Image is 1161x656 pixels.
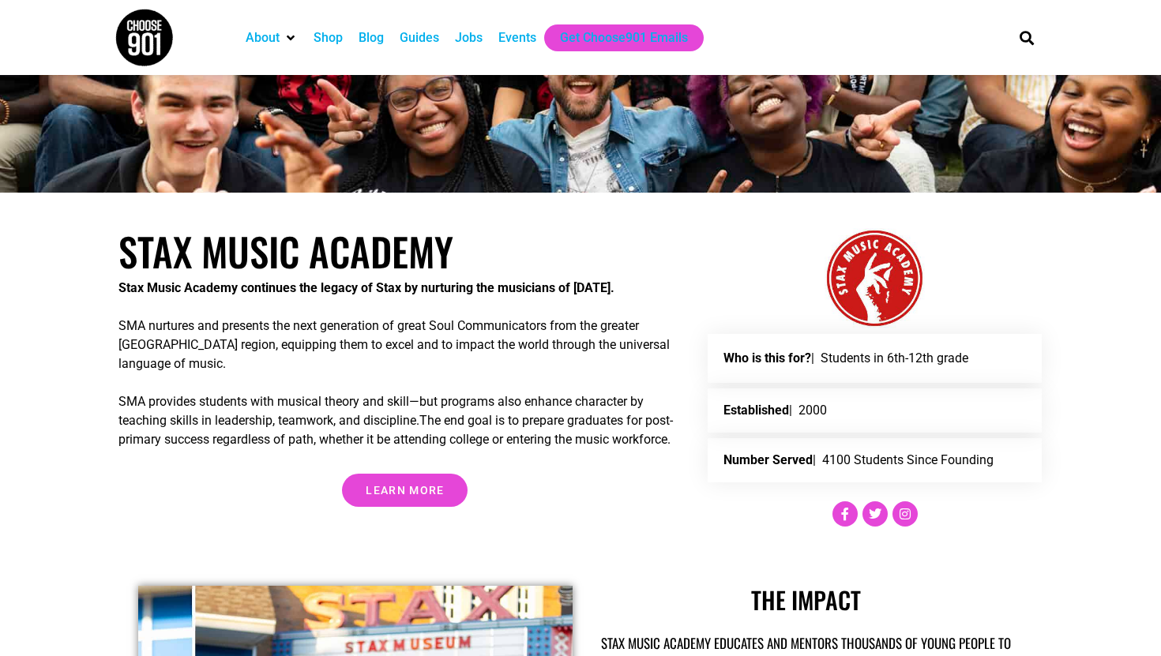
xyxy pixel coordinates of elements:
strong: Who is this for? [723,350,811,365]
div: Search [1014,24,1040,51]
strong: Established [723,403,789,418]
h2: The Impact [588,586,1023,614]
h1: STAX MUSIC ACADEMY [118,228,692,275]
span: SMA provides students with musical theory and skill—but programs also enhance character by teachi... [118,394,644,428]
a: Events [498,28,536,47]
strong: Number Served [723,452,813,467]
span: SMA nurtures and presents the next generation of great Soul Communicators from the greater [GEOGR... [118,318,670,371]
span: The end goal is to prepare graduates for post-primary success regardless of path, whether it be a... [118,413,673,447]
p: | 2000 [723,404,1027,417]
p: | 4100 Students Since Founding [723,454,1027,467]
a: About [246,28,280,47]
a: Jobs [455,28,483,47]
span: Learn more [366,485,444,496]
div: About [238,24,306,51]
a: Guides [400,28,439,47]
a: Learn more [342,474,468,507]
a: Blog [359,28,384,47]
strong: Stax Music Academy continues the legacy of Stax by nurturing the musicians of [DATE]. [118,280,614,295]
nav: Main nav [238,24,993,51]
a: Get Choose901 Emails [560,28,688,47]
a: Shop [314,28,343,47]
p: | Students in 6th-12th grade [723,350,1027,367]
